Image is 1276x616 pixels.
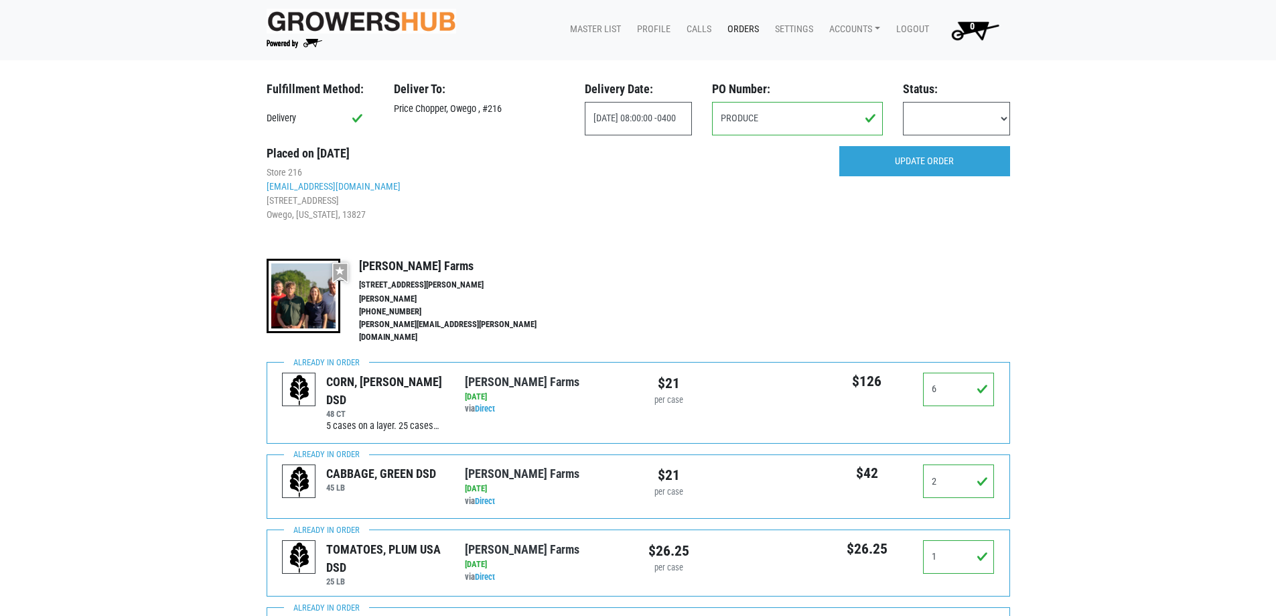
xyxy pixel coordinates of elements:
[934,17,1010,44] a: 0
[465,467,579,481] a: [PERSON_NAME] Farms
[676,17,717,42] a: Calls
[465,558,628,571] div: [DATE]
[267,146,819,161] h3: Placed on [DATE]
[465,391,628,404] div: [DATE]
[267,166,819,180] li: Store 216
[626,17,676,42] a: Profile
[267,208,819,222] li: Owego, [US_STATE], 13827
[283,373,316,407] img: placeholder-variety-43d6402dacf2d531de610a020419775a.svg
[585,102,692,135] input: Select Date
[359,279,565,292] li: [STREET_ADDRESS][PERSON_NAME]
[326,540,445,576] div: TOMATOES, PLUM USA DSD
[465,542,579,556] a: [PERSON_NAME] Farms
[267,194,819,208] li: [STREET_ADDRESS]
[559,17,626,42] a: Master List
[648,465,689,486] div: $21
[648,562,689,574] div: per case
[465,483,628,508] div: via
[923,540,995,574] input: Qty
[903,82,1010,97] h3: Status:
[831,465,903,482] h5: $42
[359,259,565,273] h4: [PERSON_NAME] Farms
[648,540,689,562] div: $26.25
[465,375,579,389] a: [PERSON_NAME] Farms
[648,373,689,394] div: $21
[326,465,436,483] div: CABBAGE, GREEN DSD
[267,259,340,332] img: thumbnail-8a08f3346781c529aa742b86dead986c.jpg
[475,496,495,506] a: Direct
[839,146,1010,177] input: UPDATE ORDER
[267,39,322,48] img: Powered by Big Wheelbarrow
[465,483,628,495] div: [DATE]
[465,558,628,584] div: via
[831,540,903,558] h5: $26.25
[267,181,401,192] a: [EMAIL_ADDRESS][DOMAIN_NAME]
[326,576,445,587] h6: 25 LB
[885,17,934,42] a: Logout
[359,318,565,344] li: [PERSON_NAME][EMAIL_ADDRESS][PERSON_NAME][DOMAIN_NAME]
[819,17,885,42] a: Accounts
[394,82,565,97] h3: Deliver To:
[326,409,445,419] h6: 48 CT
[359,293,565,306] li: [PERSON_NAME]
[923,465,995,498] input: Qty
[717,17,764,42] a: Orders
[945,17,1005,44] img: Cart
[433,419,439,434] span: …
[831,373,903,390] h5: $126
[648,486,689,499] div: per case
[326,373,445,409] div: CORN, [PERSON_NAME] DSD
[384,102,575,117] div: Price Chopper, Owego , #216
[267,9,457,34] img: original-fc7597fdc6adbb9d0e2ae620e786d1a2.jpg
[475,572,495,582] a: Direct
[283,465,316,499] img: placeholder-variety-43d6402dacf2d531de610a020419775a.svg
[326,483,436,493] h6: 45 LB
[923,373,995,406] input: Qty
[465,391,628,416] div: via
[712,82,883,97] h3: PO Number:
[326,419,445,434] div: 5 cases on a layer. 25 cases
[764,17,819,42] a: Settings
[475,404,495,414] a: Direct
[585,82,692,97] h3: Delivery Date:
[267,82,374,97] h3: Fulfillment Method:
[283,541,316,574] img: placeholder-variety-43d6402dacf2d531de610a020419775a.svg
[359,306,565,318] li: [PHONE_NUMBER]
[648,394,689,407] div: per case
[970,21,975,32] span: 0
